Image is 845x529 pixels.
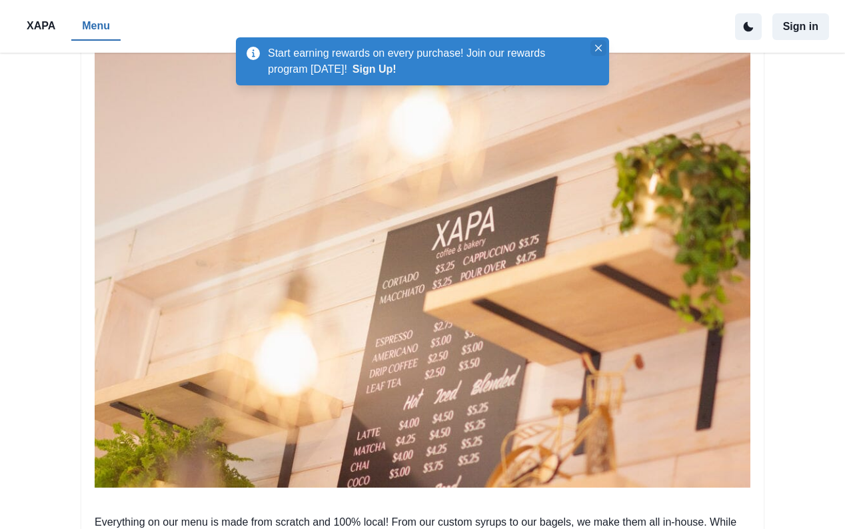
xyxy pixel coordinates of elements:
p: Start earning rewards on every purchase! Join our rewards program [DATE]! [268,45,588,77]
button: Sign Up! [353,63,397,75]
button: Close [590,40,606,56]
img: menu bilboard [95,50,750,487]
button: active dark theme mode [735,13,762,40]
p: XAPA [27,18,55,34]
p: Menu [82,18,110,34]
button: Sign in [772,13,829,40]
